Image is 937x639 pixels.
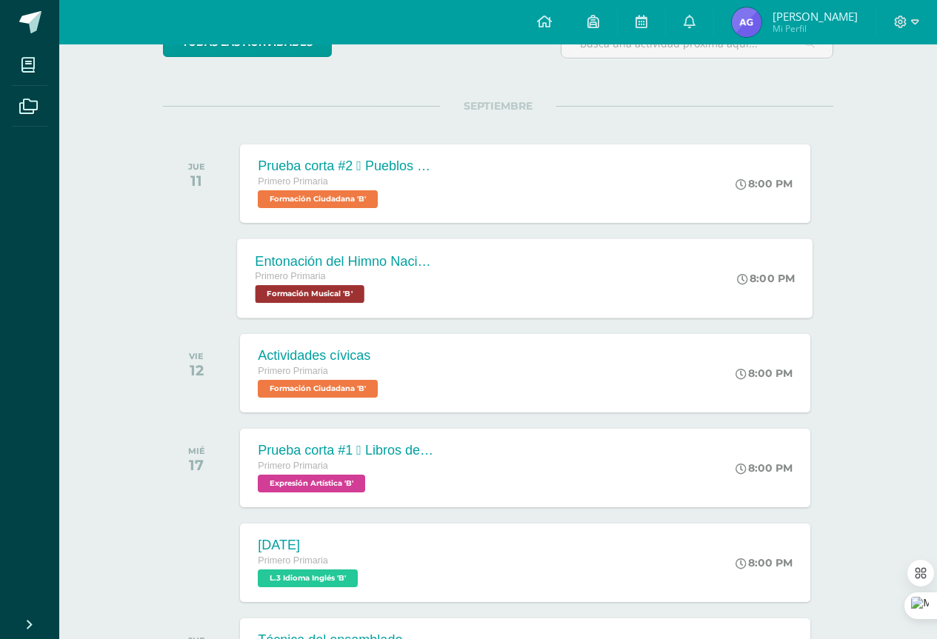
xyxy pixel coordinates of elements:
div: Entonación del Himno Nacional de Guatemala [256,253,435,269]
div: MIÉ [188,446,205,456]
span: [PERSON_NAME] [773,9,858,24]
span: L.3 Idioma Inglés 'B' [258,569,358,587]
div: 8:00 PM [736,556,793,569]
div: JUE [188,161,205,172]
span: Primero Primaria [258,461,327,471]
div: 17 [188,456,205,474]
img: 70a49ae03dd1b07939f42a5932cd2936.png [732,7,761,37]
div: 12 [189,361,204,379]
span: SEPTIEMBRE [440,99,556,113]
div: 8:00 PM [736,367,793,380]
div: 8:00 PM [736,177,793,190]
div: Prueba corta #2  Pueblos de Guatemala  Símbolos patrios [258,158,436,174]
span: Primero Primaria [258,176,327,187]
div: VIE [189,351,204,361]
div: Actividades cívicas [258,348,381,364]
span: Formación Ciudadana 'B' [258,190,378,208]
span: Formación Ciudadana 'B' [258,380,378,398]
span: Primero Primaria [258,555,327,566]
div: 11 [188,172,205,190]
div: [DATE] [258,538,361,553]
span: Primero Primaria [258,366,327,376]
span: Mi Perfil [773,22,858,35]
span: Formación Musical 'B' [256,285,364,303]
div: 8:00 PM [738,272,796,285]
span: Primero Primaria [256,271,326,281]
div: 8:00 PM [736,461,793,475]
div: Prueba corta #1  Libros de la [DEMOGRAPHIC_DATA]  Títeres [258,443,436,458]
span: Expresión Artística 'B' [258,475,365,492]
